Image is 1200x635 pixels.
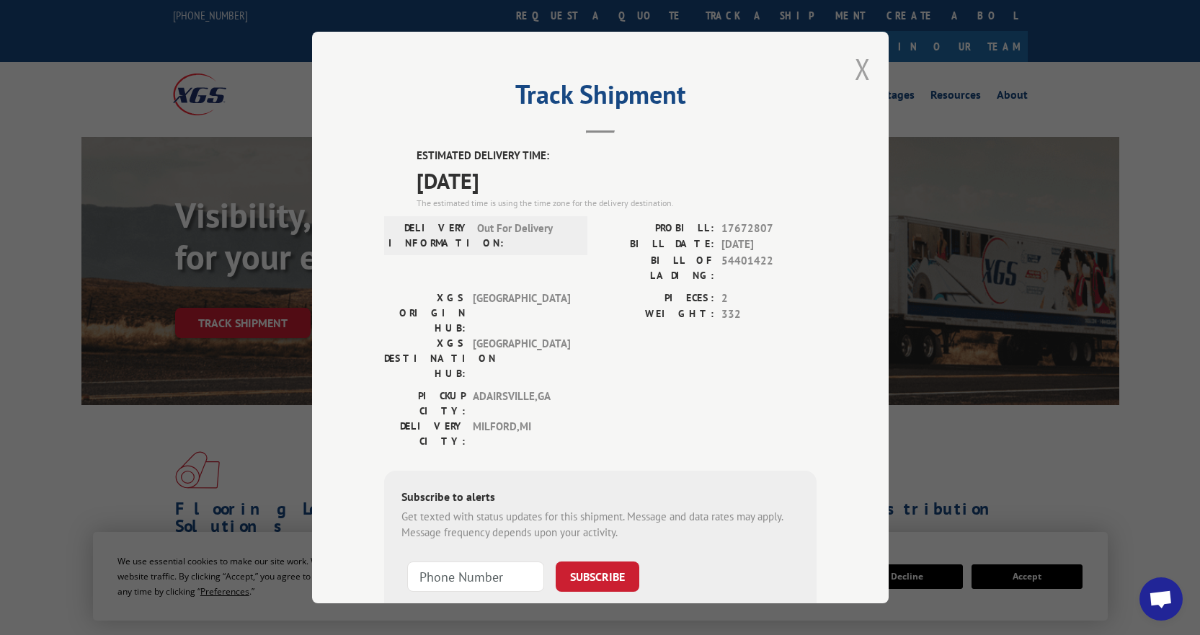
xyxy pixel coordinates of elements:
[473,290,570,336] span: [GEOGRAPHIC_DATA]
[556,561,639,592] button: SUBSCRIBE
[388,221,470,251] label: DELIVERY INFORMATION:
[600,236,714,253] label: BILL DATE:
[417,164,817,197] span: [DATE]
[401,601,427,615] strong: Note:
[600,306,714,323] label: WEIGHT:
[384,388,466,419] label: PICKUP CITY:
[1139,577,1183,621] div: Open chat
[721,253,817,283] span: 54401422
[384,84,817,112] h2: Track Shipment
[855,50,871,88] button: Close modal
[473,419,570,449] span: MILFORD , MI
[384,290,466,336] label: XGS ORIGIN HUB:
[384,336,466,381] label: XGS DESTINATION HUB:
[600,253,714,283] label: BILL OF LADING:
[721,290,817,307] span: 2
[401,488,799,509] div: Subscribe to alerts
[417,197,817,210] div: The estimated time is using the time zone for the delivery destination.
[473,388,570,419] span: ADAIRSVILLE , GA
[384,419,466,449] label: DELIVERY CITY:
[600,290,714,307] label: PIECES:
[473,336,570,381] span: [GEOGRAPHIC_DATA]
[721,236,817,253] span: [DATE]
[721,221,817,237] span: 17672807
[477,221,574,251] span: Out For Delivery
[401,509,799,541] div: Get texted with status updates for this shipment. Message and data rates may apply. Message frequ...
[417,148,817,164] label: ESTIMATED DELIVERY TIME:
[407,561,544,592] input: Phone Number
[600,221,714,237] label: PROBILL:
[721,306,817,323] span: 332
